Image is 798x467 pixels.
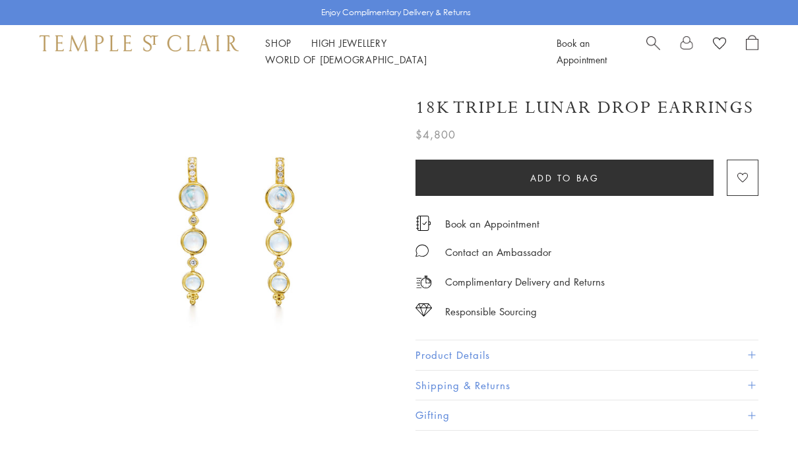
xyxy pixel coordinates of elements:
[415,371,758,400] button: Shipping & Returns
[415,244,429,257] img: MessageIcon-01_2.svg
[40,35,239,51] img: Temple St. Clair
[415,160,714,196] button: Add to bag
[265,35,527,68] nav: Main navigation
[415,340,758,370] button: Product Details
[311,36,387,49] a: High JewelleryHigh Jewellery
[746,35,758,68] a: Open Shopping Bag
[445,216,539,231] a: Book an Appointment
[445,303,537,320] div: Responsible Sourcing
[265,36,292,49] a: ShopShop
[713,35,726,55] a: View Wishlist
[530,171,599,185] span: Add to bag
[321,6,471,19] p: Enjoy Complimentary Delivery & Returns
[415,303,432,317] img: icon_sourcing.svg
[86,78,396,388] img: 18K Triple Lunar Drop Earrings
[445,274,605,290] p: Complimentary Delivery and Returns
[415,274,432,290] img: icon_delivery.svg
[557,36,607,66] a: Book an Appointment
[445,244,551,261] div: Contact an Ambassador
[415,126,456,143] span: $4,800
[646,35,660,68] a: Search
[415,216,431,231] img: icon_appointment.svg
[265,53,427,66] a: World of [DEMOGRAPHIC_DATA]World of [DEMOGRAPHIC_DATA]
[415,96,754,119] h1: 18K Triple Lunar Drop Earrings
[415,400,758,430] button: Gifting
